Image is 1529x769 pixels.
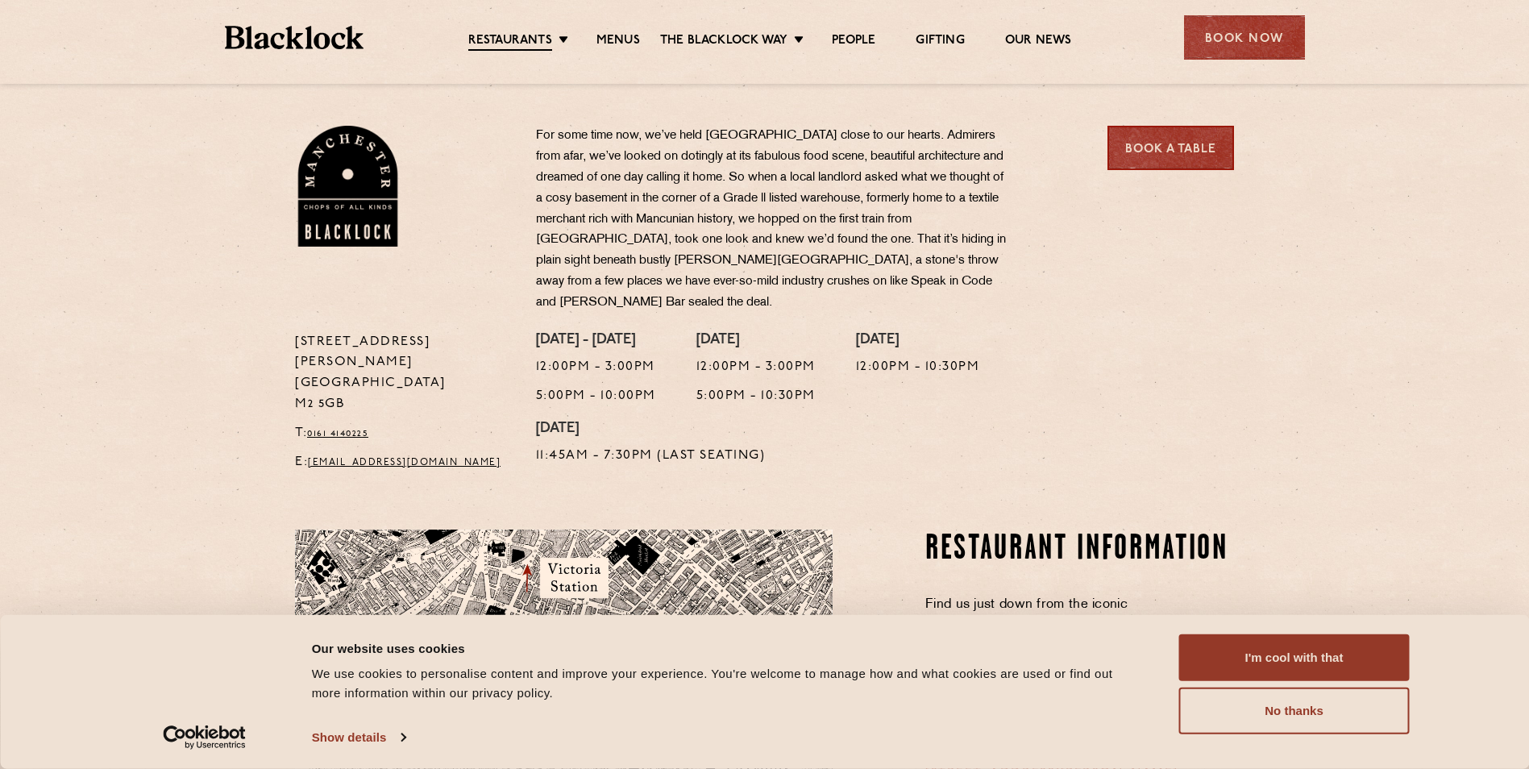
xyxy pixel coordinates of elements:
button: No thanks [1179,688,1410,734]
a: The Blacklock Way [660,33,787,49]
span: Find us just down from the iconic [GEOGRAPHIC_DATA] on [PERSON_NAME][GEOGRAPHIC_DATA], with great... [925,598,1230,698]
h2: Restaurant Information [925,530,1234,570]
p: 12:00pm - 3:00pm [536,357,656,378]
p: For some time now, we’ve held [GEOGRAPHIC_DATA] close to our hearts. Admirers from afar, we’ve lo... [536,126,1012,314]
div: Book Now [1184,15,1305,60]
div: Our website uses cookies [312,638,1143,658]
p: E: [295,452,512,473]
p: 12:00pm - 3:00pm [696,357,816,378]
a: Usercentrics Cookiebot - opens in a new window [134,725,275,750]
a: Gifting [916,33,964,49]
a: Menus [596,33,640,49]
a: Our News [1005,33,1072,49]
img: BL_Textured_Logo-footer-cropped.svg [225,26,364,49]
a: Restaurants [468,33,552,51]
h4: [DATE] - [DATE] [536,332,656,350]
img: BL_Manchester_Logo-bleed.png [295,126,401,247]
a: 0161 4140225 [307,429,368,439]
p: 5:00pm - 10:30pm [696,386,816,407]
button: I'm cool with that [1179,634,1410,681]
h4: [DATE] [696,332,816,350]
p: 5:00pm - 10:00pm [536,386,656,407]
h4: [DATE] [536,421,766,439]
p: T: [295,423,512,444]
h4: [DATE] [856,332,980,350]
p: [STREET_ADDRESS][PERSON_NAME] [GEOGRAPHIC_DATA] M2 5GB [295,332,512,416]
a: Show details [312,725,405,750]
div: We use cookies to personalise content and improve your experience. You're welcome to manage how a... [312,664,1143,703]
a: People [832,33,875,49]
p: 11:45am - 7:30pm (Last Seating) [536,446,766,467]
a: [EMAIL_ADDRESS][DOMAIN_NAME] [308,458,501,468]
p: 12:00pm - 10:30pm [856,357,980,378]
a: Book a Table [1107,126,1234,170]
